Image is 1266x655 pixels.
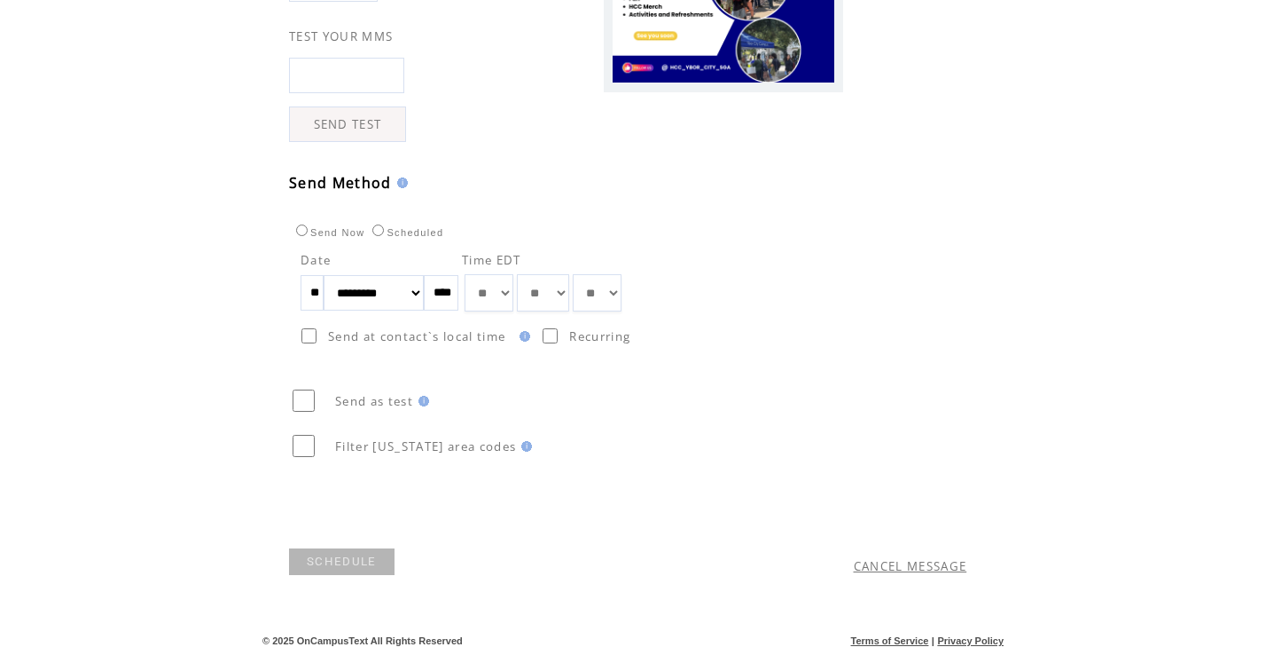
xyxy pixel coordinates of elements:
a: SCHEDULE [289,548,395,575]
img: help.gif [392,178,408,188]
a: SEND TEST [289,107,406,142]
span: Send at contact`s local time [328,328,505,344]
span: TEST YOUR MMS [289,28,393,44]
a: CANCEL MESSAGE [854,558,967,574]
img: help.gif [413,396,429,406]
span: Filter [US_STATE] area codes [335,438,516,454]
span: | [932,635,934,646]
img: help.gif [514,331,530,342]
span: Recurring [569,328,630,344]
span: Date [301,252,331,268]
a: Terms of Service [851,635,929,646]
label: Send Now [292,227,364,238]
input: Scheduled [372,225,384,236]
span: Send as test [335,393,413,409]
label: Scheduled [368,227,443,238]
span: Send Method [289,173,392,193]
span: © 2025 OnCampusText All Rights Reserved [262,635,463,646]
input: Send Now [296,225,308,236]
span: Time EDT [462,252,521,268]
a: Privacy Policy [937,635,1004,646]
img: help.gif [516,441,532,452]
